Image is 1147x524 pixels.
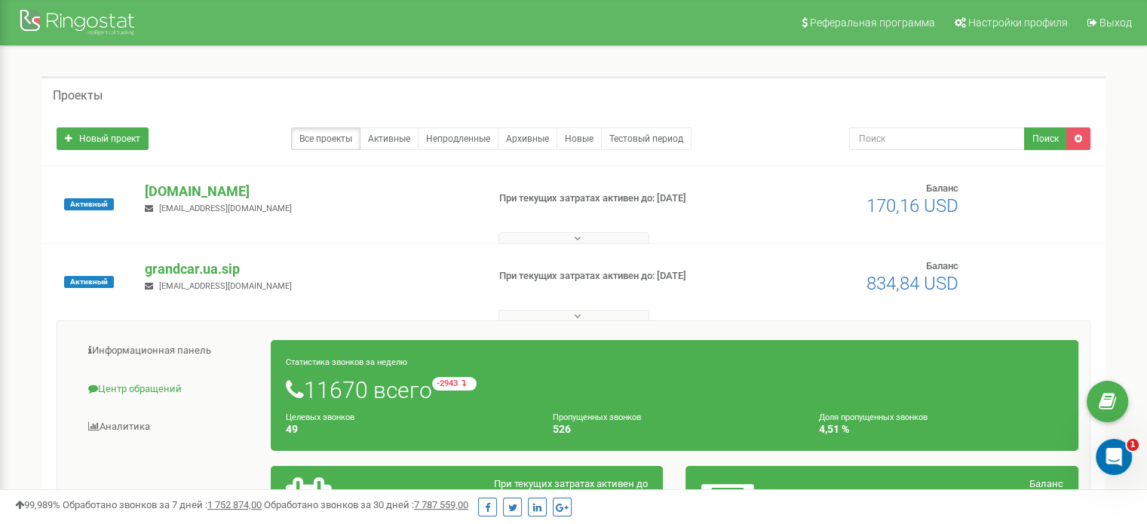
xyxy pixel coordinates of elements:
h4: 49 [286,424,530,435]
span: Баланс [926,182,958,194]
iframe: Intercom live chat [1096,439,1132,475]
span: Активный [64,276,114,288]
small: Пропущенных звонков [553,412,641,422]
h4: 4,51 % [819,424,1063,435]
small: Статистика звонков за неделю [286,357,407,367]
p: При текущих затратах активен до: [DATE] [499,192,741,206]
span: Баланс [926,260,958,271]
a: Новый проект [57,127,149,150]
small: -2943 [432,377,477,391]
a: Тестовый период [601,127,692,150]
span: 170,16 USD [866,195,958,216]
h4: 526 [553,424,797,435]
a: Новые [557,127,602,150]
span: 834,84 USD [866,273,958,294]
a: Активные [360,127,419,150]
a: Аналитика [69,409,271,446]
h1: 11670 всего [286,377,1063,403]
span: Реферальная программа [810,17,935,29]
u: 1 752 874,00 [207,499,262,510]
a: Центр обращений [69,371,271,408]
p: grandcar.ua.sip [145,259,474,279]
span: При текущих затратах активен до [494,478,648,489]
span: 1 [1127,439,1139,451]
span: Баланс [1029,478,1063,489]
a: Непродленные [418,127,498,150]
a: Все проекты [291,127,360,150]
small: Доля пропущенных звонков [819,412,928,422]
span: Настройки профиля [968,17,1068,29]
button: Поиск [1024,127,1067,150]
input: Поиск [849,127,1025,150]
span: [EMAIL_ADDRESS][DOMAIN_NAME] [159,281,292,291]
small: Целевых звонков [286,412,354,422]
a: Архивные [498,127,557,150]
span: Выход [1099,17,1132,29]
a: Информационная панель [69,332,271,369]
span: 99,989% [15,499,60,510]
span: Обработано звонков за 7 дней : [63,499,262,510]
span: Обработано звонков за 30 дней : [264,499,468,510]
span: [EMAIL_ADDRESS][DOMAIN_NAME] [159,204,292,213]
h5: Проекты [53,89,103,103]
p: При текущих затратах активен до: [DATE] [499,269,741,283]
span: Активный [64,198,114,210]
p: [DOMAIN_NAME] [145,182,474,201]
u: 7 787 559,00 [414,499,468,510]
